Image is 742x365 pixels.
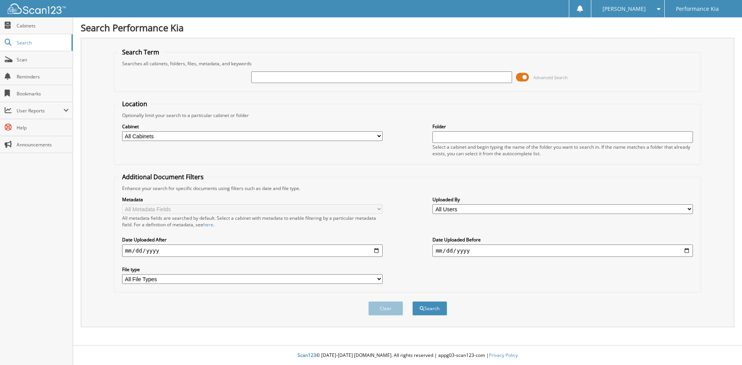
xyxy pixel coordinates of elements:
legend: Location [118,100,151,108]
div: All metadata fields are searched by default. Select a cabinet with metadata to enable filtering b... [122,215,383,228]
label: Metadata [122,196,383,203]
h1: Search Performance Kia [81,21,734,34]
div: Enhance your search for specific documents using filters such as date and file type. [118,185,697,192]
a: Privacy Policy [489,352,518,358]
span: Performance Kia [676,7,719,11]
div: Select a cabinet and begin typing the name of the folder you want to search in. If the name match... [432,144,693,157]
span: User Reports [17,107,63,114]
input: start [122,244,383,257]
label: File type [122,266,383,273]
span: Bookmarks [17,90,69,97]
span: Search [17,39,68,46]
span: Advanced Search [533,75,568,80]
input: end [432,244,693,257]
span: [PERSON_NAME] [602,7,646,11]
span: Scan123 [298,352,316,358]
img: scan123-logo-white.svg [8,3,66,14]
button: Search [412,301,447,316]
legend: Additional Document Filters [118,173,208,181]
span: Help [17,124,69,131]
span: Cabinets [17,22,69,29]
label: Uploaded By [432,196,693,203]
iframe: Chat Widget [703,328,742,365]
div: Searches all cabinets, folders, files, metadata, and keywords [118,60,697,67]
label: Date Uploaded After [122,236,383,243]
button: Clear [368,301,403,316]
span: Announcements [17,141,69,148]
div: Optionally limit your search to a particular cabinet or folder [118,112,697,119]
span: Scan [17,56,69,63]
label: Date Uploaded Before [432,236,693,243]
span: Reminders [17,73,69,80]
legend: Search Term [118,48,163,56]
a: here [203,221,213,228]
label: Folder [432,123,693,130]
div: © [DATE]-[DATE] [DOMAIN_NAME]. All rights reserved | appg03-scan123-com | [73,346,742,365]
label: Cabinet [122,123,383,130]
